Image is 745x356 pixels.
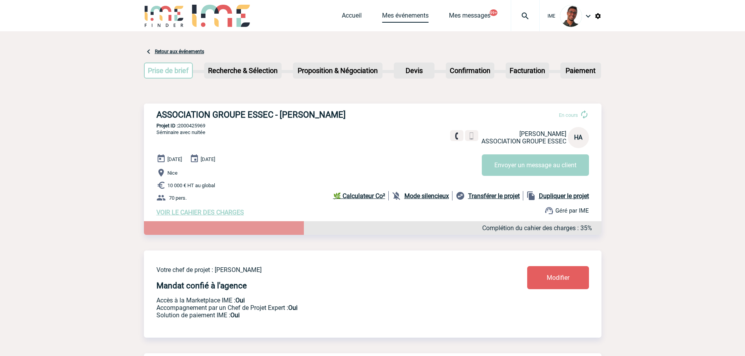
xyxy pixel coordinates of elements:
p: Conformité aux process achat client, Prise en charge de la facturation, Mutualisation de plusieur... [156,311,481,319]
p: Facturation [506,63,548,78]
a: Mes messages [449,12,490,23]
span: Géré par IME [555,207,589,214]
b: Oui [235,297,245,304]
b: Transférer le projet [468,192,520,200]
h4: Mandat confié à l'agence [156,281,247,290]
p: Accès à la Marketplace IME : [156,297,481,304]
a: Retour aux événements [155,49,204,54]
a: VOIR LE CAHIER DES CHARGES [156,209,244,216]
p: Votre chef de projet : [PERSON_NAME] [156,266,481,274]
img: file_copy-black-24dp.png [526,191,536,200]
p: Proposition & Négociation [294,63,382,78]
span: 10 000 € HT au global [167,182,215,188]
b: Oui [288,304,298,311]
a: Mes événements [382,12,429,23]
button: Envoyer un message au client [482,154,589,176]
span: IME [548,13,555,19]
a: 🌿 Calculateur Co² [333,191,389,200]
b: Mode silencieux [404,192,449,200]
p: Paiement [561,63,600,78]
span: En cours [559,112,578,118]
span: Séminaire avec nuitée [156,129,205,135]
p: Prise de brief [145,63,192,78]
span: [PERSON_NAME] [519,130,566,138]
p: Devis [395,63,434,78]
span: ASSOCIATION GROUPE ESSEC [481,138,566,145]
p: Confirmation [447,63,494,78]
span: HA [574,134,582,141]
a: Accueil [342,12,362,23]
span: [DATE] [167,156,182,162]
img: portable.png [468,132,475,140]
p: Recherche & Sélection [205,63,281,78]
p: 2000425969 [144,123,601,129]
b: Oui [230,311,240,319]
b: 🌿 Calculateur Co² [333,192,385,200]
span: Nice [167,170,178,176]
h3: ASSOCIATION GROUPE ESSEC - [PERSON_NAME] [156,110,391,120]
b: Dupliquer le projet [539,192,589,200]
span: Modifier [547,274,569,281]
img: fixe.png [453,132,460,140]
b: Projet ID : [156,123,178,129]
img: IME-Finder [144,5,185,27]
p: Prestation payante [156,304,481,311]
button: 99+ [490,9,497,16]
img: 124970-0.jpg [560,5,582,27]
span: 70 pers. [169,195,187,201]
img: support.png [544,206,554,215]
span: [DATE] [201,156,215,162]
